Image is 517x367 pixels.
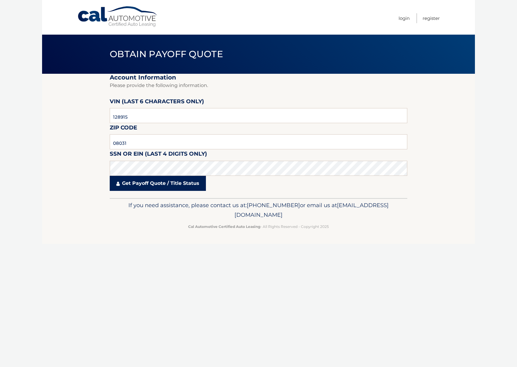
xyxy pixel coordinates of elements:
a: Register [423,13,440,23]
label: SSN or EIN (last 4 digits only) [110,149,207,160]
p: If you need assistance, please contact us at: or email us at [114,201,403,220]
strong: Cal Automotive Certified Auto Leasing [188,224,260,229]
span: [PHONE_NUMBER] [247,202,300,209]
a: Get Payoff Quote / Title Status [110,176,206,191]
a: Login [399,13,410,23]
a: Cal Automotive [77,6,158,27]
p: - All Rights Reserved - Copyright 2025 [114,223,403,230]
p: Please provide the following information. [110,81,407,90]
label: VIN (last 6 characters only) [110,97,204,108]
h2: Account Information [110,74,407,81]
label: Zip Code [110,123,137,134]
span: Obtain Payoff Quote [110,48,223,60]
